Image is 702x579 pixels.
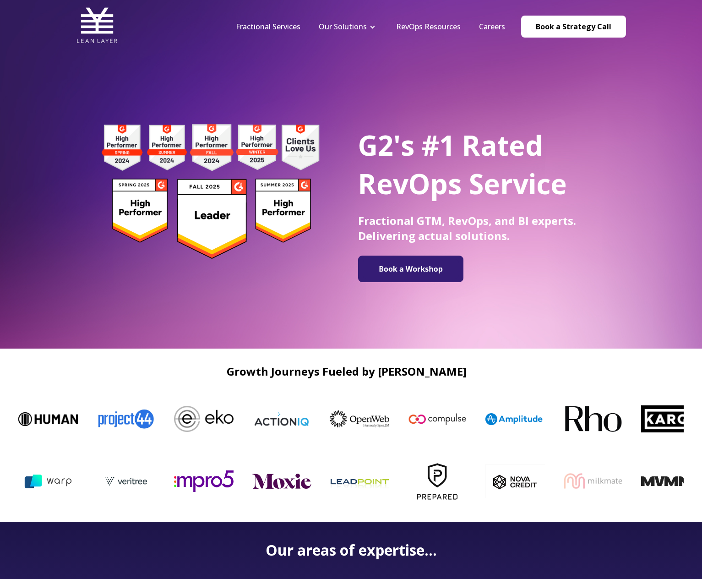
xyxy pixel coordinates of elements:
img: Eko [173,406,232,432]
img: Kargo [640,405,699,432]
img: veritree [98,468,158,494]
div: Navigation Menu [227,22,514,32]
a: RevOps Resources [396,22,461,32]
img: Amplitude [484,413,544,425]
img: Lean Layer Logo [76,5,118,46]
img: mpro5 [176,470,235,492]
img: moxie [254,474,313,488]
img: Prepared-Logo [409,452,469,511]
img: milkmate [565,472,625,490]
img: g2 badges [86,121,335,262]
span: Fractional GTM, RevOps, and BI experts. Delivering actual solutions. [358,213,576,243]
a: Book a Strategy Call [521,16,626,38]
img: Human [17,412,76,426]
a: Fractional Services [236,22,300,32]
h2: Growth Journeys Fueled by [PERSON_NAME] [9,365,684,377]
img: nova_c [487,464,547,498]
img: warp ai [20,470,80,493]
img: ActionIQ [250,411,310,427]
a: Our Solutions [319,22,367,32]
img: Compulse [406,404,466,435]
img: leadpoint [332,452,391,511]
img: Rho-logo-square [562,389,621,449]
img: Project44 [95,403,154,434]
strong: Our areas of expertise... [266,540,437,560]
img: OpenWeb [328,410,388,427]
a: Careers [479,22,505,32]
img: Book a Workshop [363,259,459,279]
span: G2's #1 Rated RevOps Service [358,126,567,202]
